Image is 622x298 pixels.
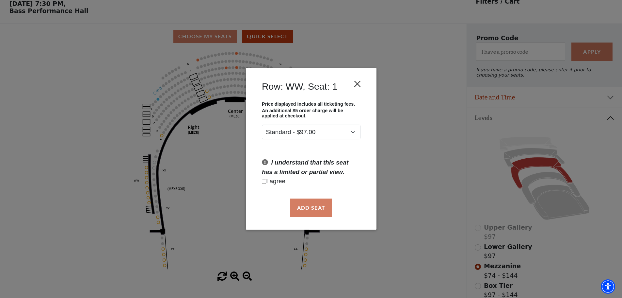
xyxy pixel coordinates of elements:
[262,177,360,186] p: I agree
[262,101,360,107] p: Price displayed includes all ticketing fees.
[351,78,363,90] button: Close
[262,81,337,92] h4: Row: WW, Seat: 1
[262,180,266,184] input: Checkbox field
[262,108,360,119] p: An additional $5 order charge will be applied at checkout.
[601,279,615,294] div: Accessibility Menu
[262,158,360,177] p: I understand that this seat has a limited or partial view.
